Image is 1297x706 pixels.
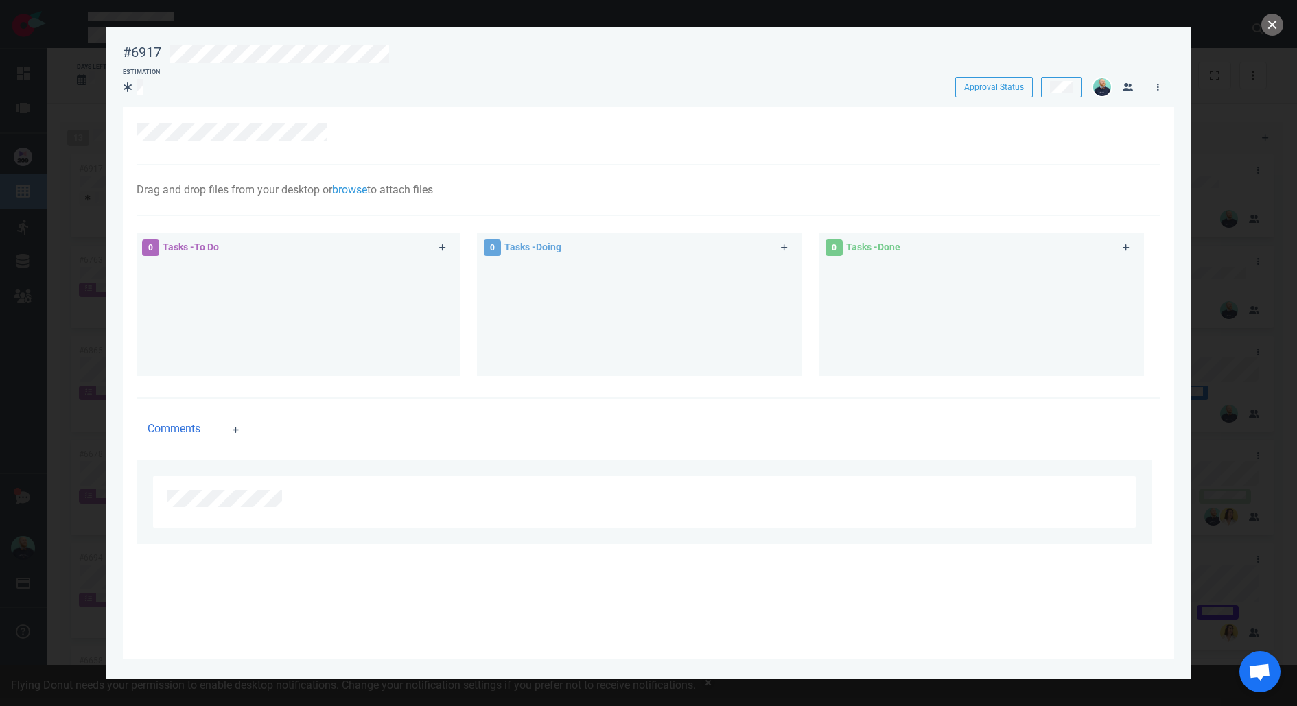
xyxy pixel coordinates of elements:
[123,44,161,61] div: #6917
[826,239,843,256] span: 0
[137,183,332,196] span: Drag and drop files from your desktop or
[148,421,200,437] span: Comments
[332,183,367,196] a: browse
[123,68,160,78] div: Estimation
[142,239,159,256] span: 0
[367,183,433,196] span: to attach files
[955,77,1033,97] button: Approval Status
[846,242,900,252] span: Tasks - Done
[484,239,501,256] span: 0
[163,242,219,252] span: Tasks - To Do
[504,242,561,252] span: Tasks - Doing
[1093,78,1111,96] img: 26
[1261,14,1283,36] button: close
[1239,651,1281,692] div: Ouvrir le chat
